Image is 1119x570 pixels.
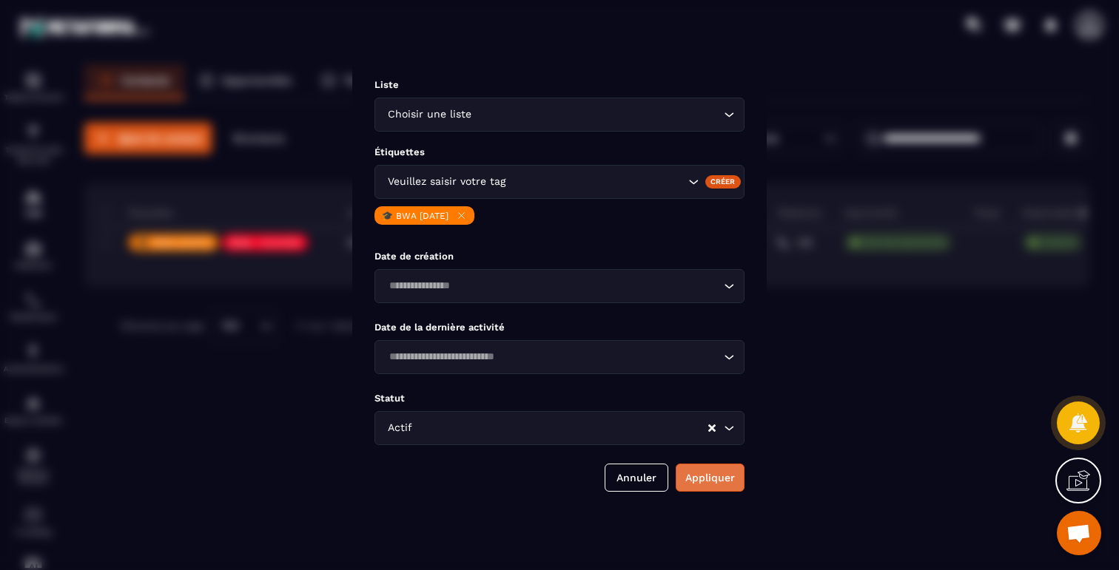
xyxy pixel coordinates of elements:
input: Search for option [384,349,720,365]
div: Ouvrir le chat [1057,511,1101,555]
input: Search for option [384,278,720,294]
button: Appliquer [676,464,745,492]
span: Veuillez saisir votre tag [384,174,508,190]
p: 🎓 BWA [DATE] [382,210,448,220]
button: Clear Selected [708,422,716,433]
div: Créer [705,174,742,188]
button: Annuler [605,464,668,492]
p: Liste [374,79,745,90]
div: Search for option [374,165,745,199]
div: Search for option [374,98,745,132]
p: Étiquettes [374,146,745,157]
span: Actif [384,420,415,436]
div: Search for option [374,411,745,445]
p: Date de la dernière activité [374,322,745,333]
p: Statut [374,393,745,404]
p: Date de création [374,251,745,262]
input: Search for option [508,174,685,190]
div: Search for option [374,340,745,374]
div: Search for option [374,269,745,303]
input: Search for option [415,420,707,436]
input: Search for option [474,106,720,123]
span: Choisir une liste [384,106,474,123]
